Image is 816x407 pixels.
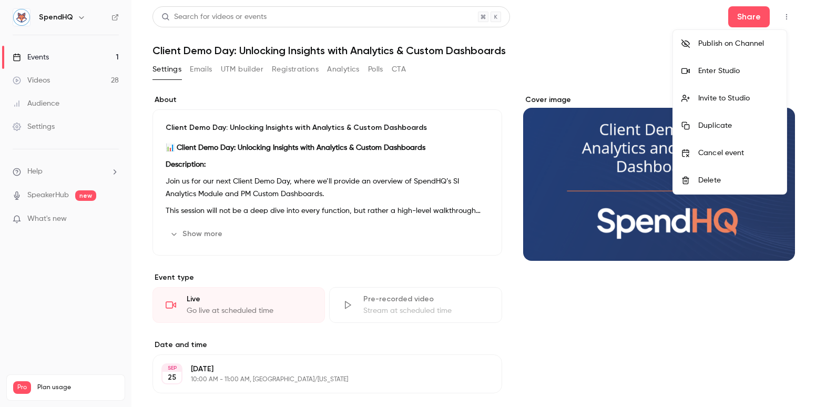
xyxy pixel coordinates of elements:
div: Duplicate [698,120,778,131]
div: Enter Studio [698,66,778,76]
div: Cancel event [698,148,778,158]
div: Invite to Studio [698,93,778,104]
div: Delete [698,175,778,186]
div: Publish on Channel [698,38,778,49]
